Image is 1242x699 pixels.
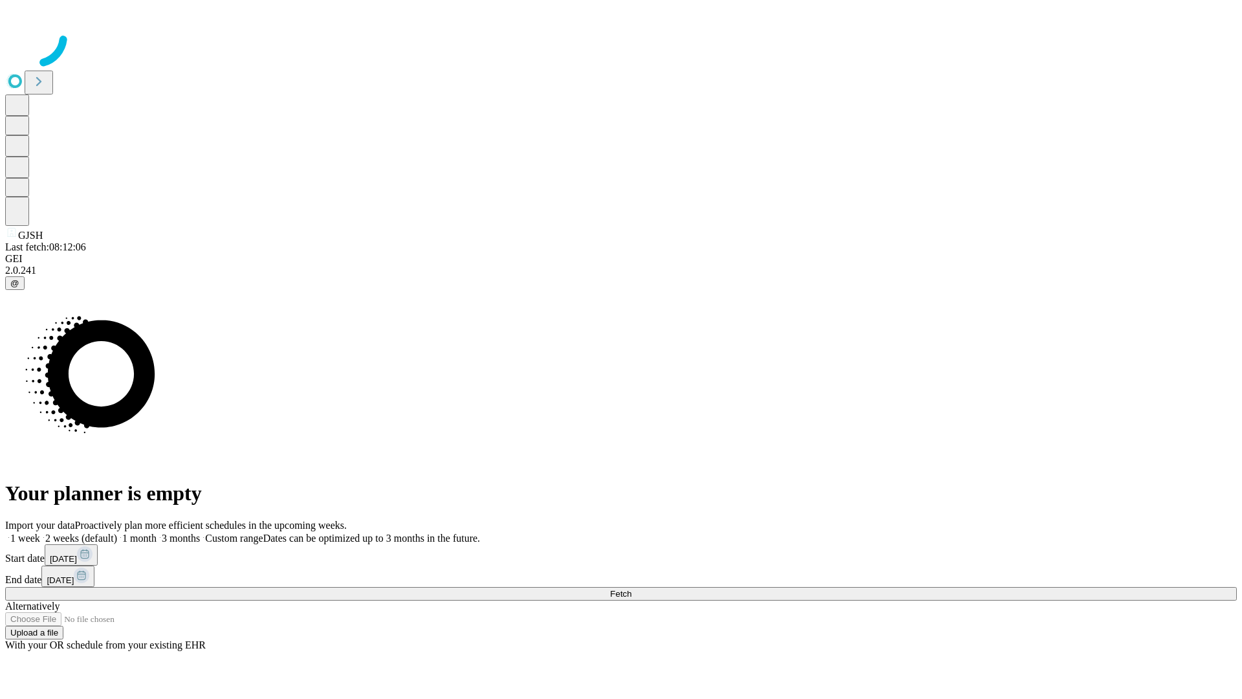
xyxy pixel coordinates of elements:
[75,520,347,531] span: Proactively plan more efficient schedules in the upcoming weeks.
[5,241,86,252] span: Last fetch: 08:12:06
[5,482,1237,505] h1: Your planner is empty
[50,554,77,564] span: [DATE]
[47,575,74,585] span: [DATE]
[41,566,94,587] button: [DATE]
[5,601,60,612] span: Alternatively
[5,639,206,650] span: With your OR schedule from your existing EHR
[5,587,1237,601] button: Fetch
[5,520,75,531] span: Import your data
[5,566,1237,587] div: End date
[205,533,263,544] span: Custom range
[5,626,63,639] button: Upload a file
[5,265,1237,276] div: 2.0.241
[5,544,1237,566] div: Start date
[18,230,43,241] span: GJSH
[5,276,25,290] button: @
[45,533,117,544] span: 2 weeks (default)
[263,533,480,544] span: Dates can be optimized up to 3 months in the future.
[162,533,200,544] span: 3 months
[610,589,631,599] span: Fetch
[10,533,40,544] span: 1 week
[122,533,157,544] span: 1 month
[5,253,1237,265] div: GEI
[45,544,98,566] button: [DATE]
[10,278,19,288] span: @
